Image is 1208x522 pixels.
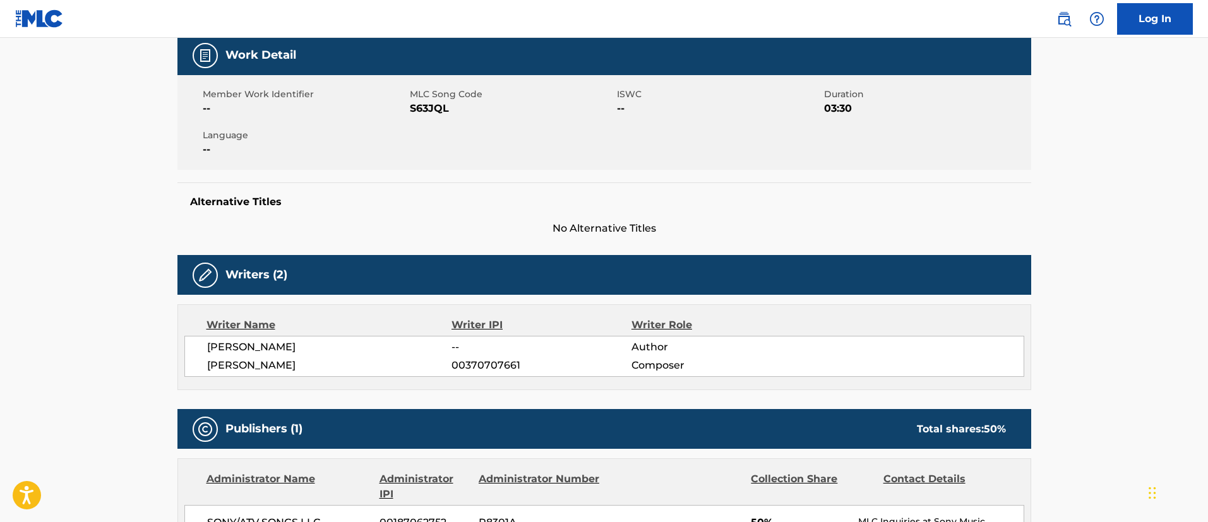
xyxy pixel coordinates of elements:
[452,317,631,333] div: Writer IPI
[452,340,631,355] span: --
[824,101,1028,116] span: 03:30
[617,88,821,101] span: ISWC
[479,472,601,502] div: Administrator Number
[984,423,1006,435] span: 50 %
[1051,6,1077,32] a: Public Search
[883,472,1006,502] div: Contact Details
[824,88,1028,101] span: Duration
[410,101,614,116] span: S63JQL
[1145,461,1208,522] iframe: Chat Widget
[617,101,821,116] span: --
[198,422,213,437] img: Publishers
[206,472,370,502] div: Administrator Name
[1149,474,1156,512] div: Drag
[15,9,64,28] img: MLC Logo
[177,221,1031,236] span: No Alternative Titles
[207,358,452,373] span: [PERSON_NAME]
[203,142,407,157] span: --
[631,317,795,333] div: Writer Role
[380,472,469,502] div: Administrator IPI
[190,196,1019,208] h5: Alternative Titles
[225,422,302,436] h5: Publishers (1)
[631,340,795,355] span: Author
[751,472,873,502] div: Collection Share
[452,358,631,373] span: 00370707661
[198,268,213,283] img: Writers
[207,340,452,355] span: [PERSON_NAME]
[203,129,407,142] span: Language
[225,48,296,62] h5: Work Detail
[410,88,614,101] span: MLC Song Code
[198,48,213,63] img: Work Detail
[917,422,1006,437] div: Total shares:
[225,268,287,282] h5: Writers (2)
[631,358,795,373] span: Composer
[1089,11,1104,27] img: help
[1117,3,1193,35] a: Log In
[1056,11,1072,27] img: search
[203,88,407,101] span: Member Work Identifier
[1084,6,1109,32] div: Help
[206,317,452,333] div: Writer Name
[203,101,407,116] span: --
